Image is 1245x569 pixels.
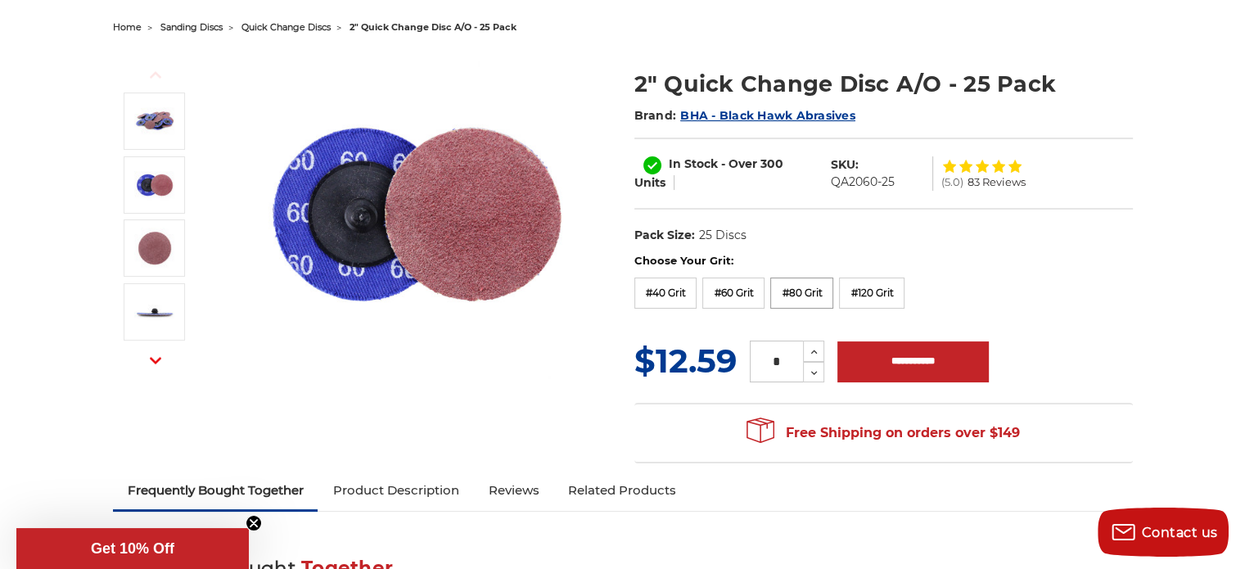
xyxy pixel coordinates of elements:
a: Product Description [318,472,473,508]
span: Brand: [634,108,677,123]
span: 2" quick change disc a/o - 25 pack [350,21,516,33]
span: - Over [721,156,757,171]
dd: 25 Discs [698,227,746,244]
img: 2 inch red aluminum oxide quick change sanding discs for metalwork [253,51,580,378]
a: sanding discs [160,21,223,33]
a: home [113,21,142,33]
dd: QA2060-25 [830,174,894,191]
a: BHA - Black Hawk Abrasives [680,108,855,123]
dt: SKU: [830,156,858,174]
span: 300 [760,156,783,171]
span: (5.0) [941,177,963,187]
span: Get 10% Off [91,540,174,557]
button: Previous [136,57,175,93]
div: Get 10% OffClose teaser [16,528,249,569]
span: 83 Reviews [968,177,1026,187]
label: Choose Your Grit: [634,253,1133,269]
img: BHA 60 grit 2-inch red quick change disc for metal and wood finishing [134,228,175,269]
a: Frequently Bought Together [113,472,318,508]
img: 2 inch red aluminum oxide quick change sanding discs for metalwork [134,101,175,142]
button: Next [136,342,175,377]
button: Close teaser [246,515,262,531]
span: $12.59 [634,341,737,381]
a: Related Products [553,472,691,508]
span: In Stock [669,156,718,171]
dt: Pack Size: [634,227,695,244]
a: quick change discs [241,21,331,33]
img: BHA 60 grit 2-inch quick change sanding disc for rapid material removal [134,165,175,205]
button: Contact us [1098,508,1229,557]
span: Free Shipping on orders over $149 [747,417,1020,449]
span: Units [634,175,665,190]
a: Reviews [473,472,553,508]
span: Contact us [1142,525,1218,540]
h1: 2" Quick Change Disc A/O - 25 Pack [634,68,1133,100]
img: Side view of 2 inch quick change sanding disc showcasing the locking system for easy swap [134,291,175,332]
